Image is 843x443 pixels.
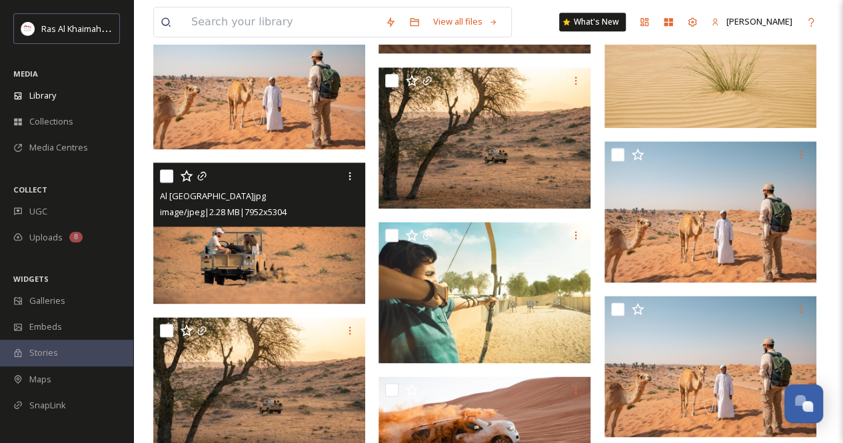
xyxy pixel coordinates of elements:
[13,69,38,79] span: MEDIA
[153,163,365,304] img: Al Wadi Desert.jpg
[604,296,816,437] img: Desert Local with tourist.jpg
[29,399,66,412] span: SnapLink
[379,67,590,209] img: Al Wadi desert.jpg
[41,22,230,35] span: Ras Al Khaimah Tourism Development Authority
[29,141,88,154] span: Media Centres
[29,346,58,359] span: Stories
[426,9,504,35] a: View all files
[704,9,799,35] a: [PERSON_NAME]
[21,22,35,35] img: Logo_RAKTDA_RGB-01.png
[29,373,51,386] span: Maps
[604,141,816,282] img: Desert.jpg
[160,190,266,202] span: Al [GEOGRAPHIC_DATA]jpg
[69,232,83,242] div: 8
[160,206,287,218] span: image/jpeg | 2.28 MB | 7952 x 5304
[29,89,56,102] span: Library
[13,185,47,195] span: COLLECT
[784,384,823,423] button: Open Chat
[726,15,792,27] span: [PERSON_NAME]
[153,8,365,149] img: Ras Al Khaimah desert.jpg
[13,274,49,284] span: WIDGETS
[379,222,590,363] img: Archery.jpg
[29,320,62,333] span: Embeds
[185,7,379,37] input: Search your library
[559,13,626,31] a: What's New
[29,294,65,307] span: Galleries
[29,231,63,244] span: Uploads
[29,205,47,218] span: UGC
[29,115,73,128] span: Collections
